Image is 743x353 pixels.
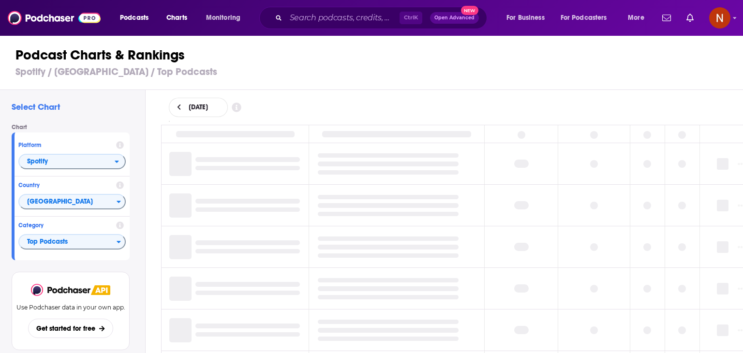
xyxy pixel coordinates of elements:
button: open menu [621,10,656,26]
h2: Platforms [18,154,126,169]
span: Podcasts [120,11,149,25]
h4: Category [18,222,112,229]
span: Monitoring [206,11,240,25]
button: open menu [113,10,161,26]
img: Podchaser - Follow, Share and Rate Podcasts [31,284,91,296]
span: Ctrl K [400,12,422,24]
button: open menu [18,154,126,169]
button: Categories [18,234,126,250]
span: Open Advanced [434,15,475,20]
span: [GEOGRAPHIC_DATA] [19,194,117,210]
a: Show notifications dropdown [683,10,698,26]
a: Show notifications dropdown [658,10,675,26]
img: Podchaser - Follow, Share and Rate Podcasts [8,9,101,27]
span: Get started for free [36,324,95,333]
button: open menu [199,10,253,26]
button: Get started for free [28,319,113,338]
button: open menu [500,10,557,26]
h4: Country [18,182,112,189]
h3: Spotify / [GEOGRAPHIC_DATA] / Top Podcasts [15,66,736,78]
span: New [461,6,478,15]
span: Logged in as AdelNBM [709,7,730,29]
input: Search podcasts, credits, & more... [286,10,400,26]
div: Search podcasts, credits, & more... [268,7,496,29]
h1: Podcast Charts & Rankings [15,46,736,64]
span: Charts [166,11,187,25]
h4: Platform [18,142,112,148]
h4: Chart [12,124,137,131]
span: More [628,11,644,25]
button: open menu [554,10,621,26]
span: Spotify [27,158,48,165]
button: Countries [18,194,126,209]
img: User Profile [709,7,730,29]
span: Top Podcasts [19,234,117,250]
a: Charts [160,10,193,26]
span: [DATE] [189,104,208,111]
button: Open AdvancedNew [430,12,479,24]
img: Podchaser API banner [91,285,110,295]
span: For Business [506,11,545,25]
h2: Select Chart [12,102,137,112]
span: For Podcasters [561,11,607,25]
button: Show profile menu [709,7,730,29]
p: Use Podchaser data in your own app. [16,304,125,311]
